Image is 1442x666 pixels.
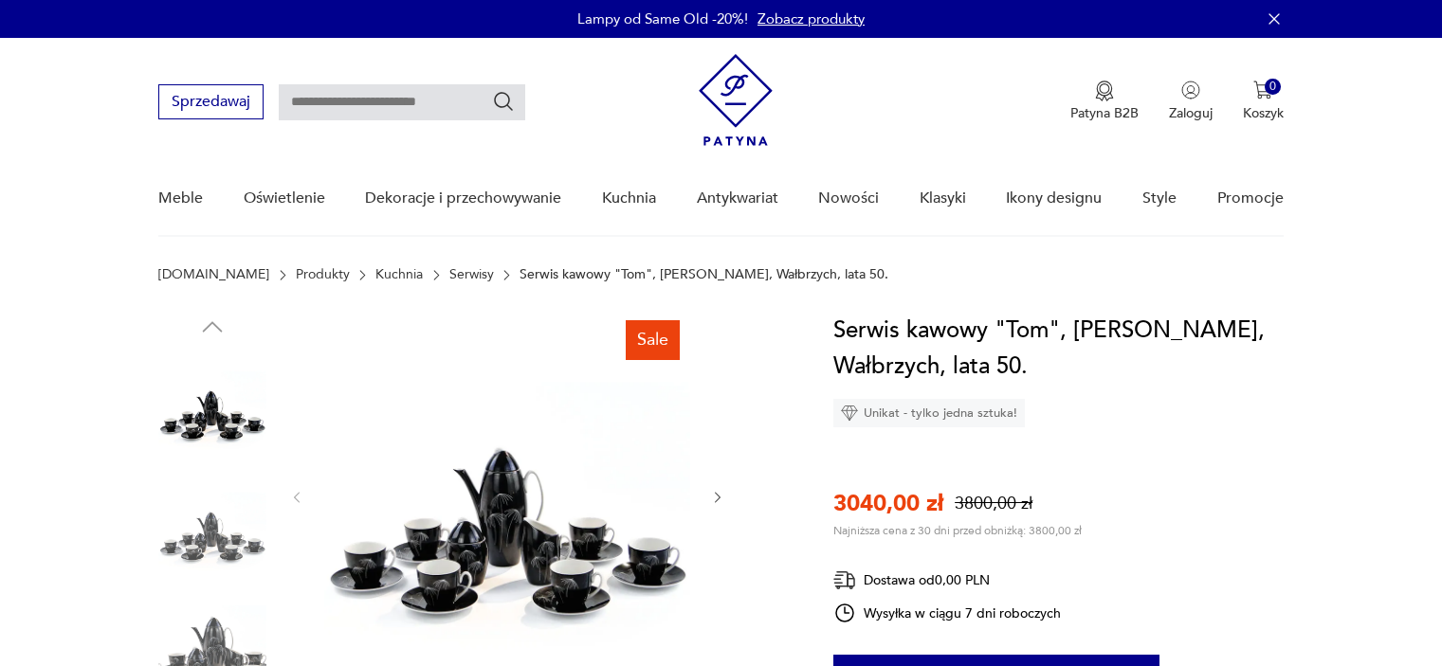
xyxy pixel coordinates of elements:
[296,267,350,282] a: Produkty
[1095,81,1114,101] img: Ikona medalu
[577,9,748,28] p: Lampy od Same Old -20%!
[244,162,325,235] a: Oświetlenie
[1217,162,1284,235] a: Promocje
[365,162,561,235] a: Dekoracje i przechowywanie
[833,313,1284,385] h1: Serwis kawowy "Tom", [PERSON_NAME], Wałbrzych, lata 50.
[1169,81,1213,122] button: Zaloguj
[833,568,1061,592] div: Dostawa od 0,00 PLN
[833,602,1061,624] div: Wysyłka w ciągu 7 dni roboczych
[833,523,1082,538] p: Najniższa cena z 30 dni przed obniżką: 3800,00 zł
[758,9,865,28] a: Zobacz produkty
[920,162,966,235] a: Klasyki
[841,405,858,422] img: Ikona diamentu
[158,97,264,110] a: Sprzedawaj
[449,267,494,282] a: Serwisy
[158,84,264,119] button: Sprzedawaj
[158,351,266,459] img: Zdjęcie produktu Serwis kawowy "Tom", J. Steckiewicz, Wałbrzych, lata 50.
[1243,81,1284,122] button: 0Koszyk
[158,472,266,580] img: Zdjęcie produktu Serwis kawowy "Tom", J. Steckiewicz, Wałbrzych, lata 50.
[602,162,656,235] a: Kuchnia
[492,90,515,113] button: Szukaj
[833,399,1025,427] div: Unikat - tylko jedna sztuka!
[1070,81,1139,122] a: Ikona medaluPatyna B2B
[626,320,680,360] div: Sale
[833,488,943,519] p: 3040,00 zł
[697,162,778,235] a: Antykwariat
[520,267,888,282] p: Serwis kawowy "Tom", [PERSON_NAME], Wałbrzych, lata 50.
[1006,162,1102,235] a: Ikony designu
[1243,104,1284,122] p: Koszyk
[833,568,856,592] img: Ikona dostawy
[375,267,423,282] a: Kuchnia
[955,492,1032,515] p: 3800,00 zł
[158,162,203,235] a: Meble
[818,162,879,235] a: Nowości
[1070,81,1139,122] button: Patyna B2B
[1265,79,1281,95] div: 0
[1253,81,1272,99] img: Ikona koszyka
[1070,104,1139,122] p: Patyna B2B
[158,267,269,282] a: [DOMAIN_NAME]
[1169,104,1213,122] p: Zaloguj
[1181,81,1200,99] img: Ikonka użytkownika
[699,54,773,146] img: Patyna - sklep z meblami i dekoracjami vintage
[1142,162,1177,235] a: Style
